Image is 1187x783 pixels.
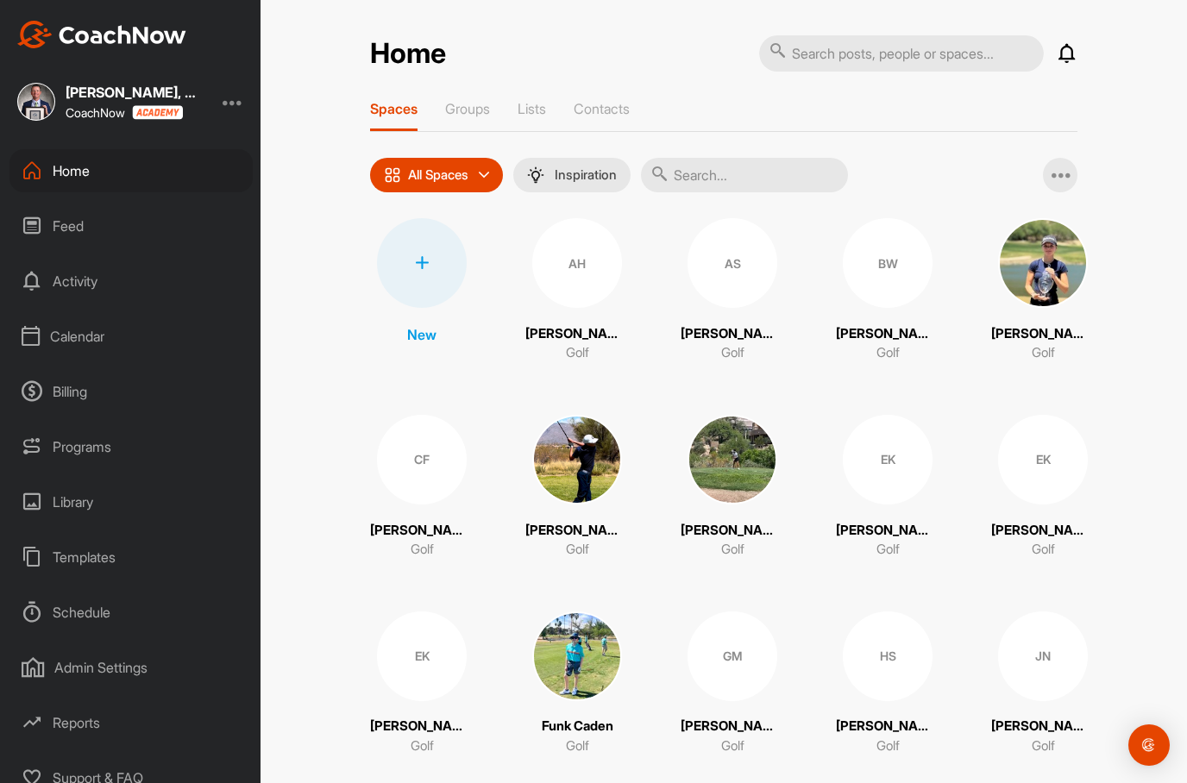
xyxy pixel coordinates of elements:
div: Schedule [9,591,253,634]
a: AS[PERSON_NAME]Golf [681,218,784,363]
div: CF [377,415,467,504]
div: Calendar [9,315,253,358]
p: New [407,324,436,345]
p: [PERSON_NAME] [370,521,474,541]
p: [PERSON_NAME] [836,717,939,736]
input: Search posts, people or spaces... [759,35,1044,72]
a: EK[PERSON_NAME]Golf [991,415,1095,560]
p: Contacts [574,100,630,117]
a: CF[PERSON_NAME]Golf [370,415,474,560]
p: [PERSON_NAME] [991,717,1095,736]
p: Golf [1032,736,1055,756]
p: Golf [721,736,744,756]
div: Library [9,480,253,523]
img: square_038966e856b77e16213a0ead404c0d54.jpg [688,415,777,504]
div: Activity [9,260,253,303]
div: HS [843,611,933,701]
img: icon [384,166,401,184]
a: [PERSON_NAME]Golf [991,218,1095,363]
p: All Spaces [408,168,468,182]
h2: Home [370,37,446,71]
div: Billing [9,370,253,413]
p: Golf [1032,343,1055,363]
div: Templates [9,536,253,579]
p: [PERSON_NAME] [836,324,939,344]
div: Home [9,149,253,192]
img: CoachNow [17,21,186,48]
a: Funk CadenGolf [525,611,629,756]
p: Golf [876,540,900,560]
div: Programs [9,425,253,468]
p: Lists [518,100,546,117]
div: Open Intercom Messenger [1128,724,1170,766]
p: Groups [445,100,490,117]
div: CoachNow [66,105,183,120]
p: Golf [721,343,744,363]
div: BW [843,218,933,308]
div: EK [843,415,933,504]
p: Golf [566,343,589,363]
p: [PERSON_NAME] [370,717,474,736]
a: EK[PERSON_NAME]Golf [836,415,939,560]
p: Golf [566,736,589,756]
p: Golf [411,540,434,560]
p: Golf [876,736,900,756]
div: GM [688,611,777,701]
a: JN[PERSON_NAME]Golf [991,611,1095,756]
p: Funk Caden [542,717,613,736]
a: AH[PERSON_NAME]Golf [525,218,629,363]
input: Search... [641,158,848,192]
p: [PERSON_NAME] [836,521,939,541]
div: Feed [9,204,253,247]
a: HS[PERSON_NAME]Golf [836,611,939,756]
img: CoachNow acadmey [132,105,183,120]
p: [PERSON_NAME] [525,324,629,344]
div: [PERSON_NAME], PGA [66,85,204,99]
p: [PERSON_NAME] [681,521,784,541]
p: Spaces [370,100,418,117]
p: [PERSON_NAME] [681,324,784,344]
img: square_b8d82031cc37b4ba160fba614de00b99.jpg [17,83,55,121]
p: [PERSON_NAME] [991,521,1095,541]
div: Admin Settings [9,646,253,689]
div: JN [998,611,1088,701]
a: [PERSON_NAME]Golf [525,415,629,560]
img: menuIcon [527,166,544,184]
img: square_a1b21edd75577be26566eeb1557148e6.jpg [532,415,622,504]
a: [PERSON_NAME]Golf [681,415,784,560]
a: EK[PERSON_NAME]Golf [370,611,474,756]
img: square_38c62be957faff652094690fe97ebd23.jpg [998,218,1088,308]
p: Golf [411,736,434,756]
a: BW[PERSON_NAME]Golf [836,218,939,363]
p: Golf [566,540,589,560]
div: AS [688,218,777,308]
div: EK [377,611,467,701]
div: Reports [9,701,253,744]
div: AH [532,218,622,308]
p: [PERSON_NAME] [991,324,1095,344]
p: Golf [721,540,744,560]
p: [PERSON_NAME] [681,717,784,736]
p: [PERSON_NAME] [525,521,629,541]
img: square_03e958b9c5e752df5a1a4417419a6203.jpg [532,611,622,701]
p: Inspiration [555,168,617,182]
a: GM[PERSON_NAME]Golf [681,611,784,756]
div: EK [998,415,1088,504]
p: Golf [1032,540,1055,560]
p: Golf [876,343,900,363]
